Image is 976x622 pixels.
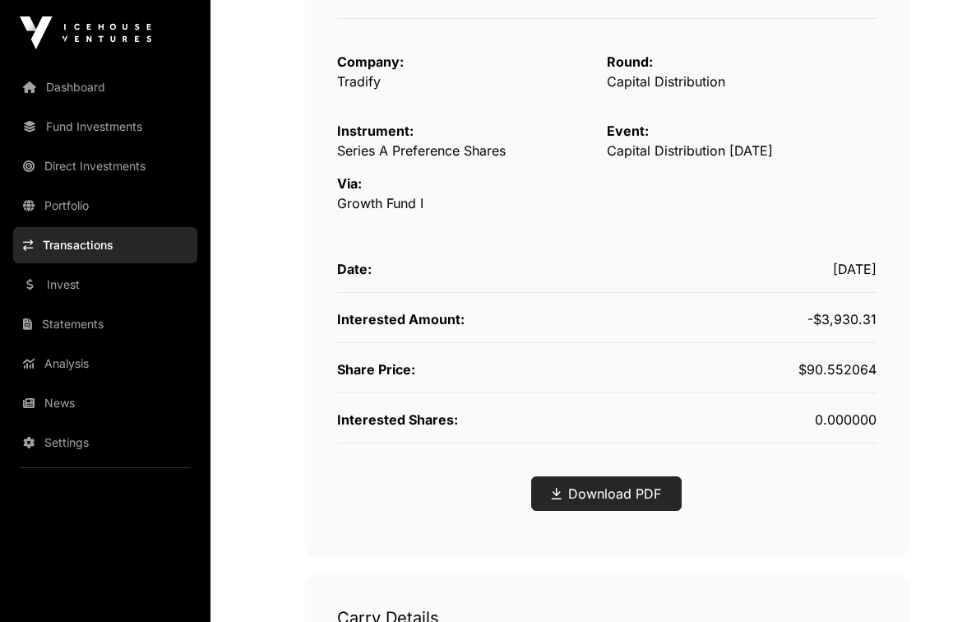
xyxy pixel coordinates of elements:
button: Download PDF [531,476,682,511]
a: Tradify [337,73,381,90]
span: Interested Amount: [337,311,465,327]
span: Interested Shares: [337,411,458,428]
span: Instrument: [337,123,414,139]
span: Event: [607,123,649,139]
span: Series A Preference Shares [337,142,506,159]
span: Via: [337,175,362,192]
a: Direct Investments [13,148,197,184]
div: 0.000000 [607,410,877,429]
a: Transactions [13,227,197,263]
div: -$3,930.31 [607,309,877,329]
span: Share Price: [337,361,415,378]
div: [DATE] [607,259,877,279]
a: Portfolio [13,188,197,224]
a: Dashboard [13,69,197,105]
a: Settings [13,425,197,461]
a: Statements [13,306,197,342]
span: Capital Distribution [DATE] [607,142,773,159]
span: Round: [607,53,653,70]
iframe: Chat Widget [894,543,976,622]
a: Fund Investments [13,109,197,145]
div: $90.552064 [607,360,877,379]
span: Date: [337,261,372,277]
span: Company: [337,53,404,70]
a: Analysis [13,346,197,382]
a: News [13,385,197,421]
a: Download PDF [552,484,661,504]
img: Icehouse Ventures Logo [20,16,151,49]
a: Growth Fund I [337,195,423,211]
span: Capital Distribution [607,73,725,90]
a: Invest [13,267,197,303]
